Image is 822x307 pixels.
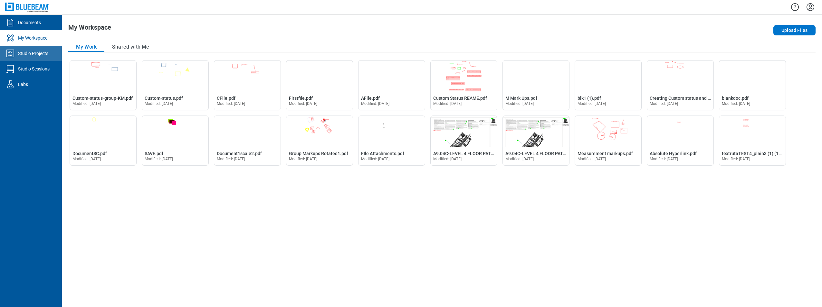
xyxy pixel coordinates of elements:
[719,60,786,91] img: blankdoc.pdf
[361,101,390,106] span: Modified: [DATE]
[18,19,41,26] div: Documents
[575,116,642,166] div: Open Measurement markups.pdf in Editor
[217,96,235,101] span: CFile.pdf
[647,60,714,110] div: Open Creating Custom status and not appying on any markup (1).pdf in Editor
[68,24,111,34] h1: My Workspace
[289,96,313,101] span: Firstfile.pdf
[505,96,537,101] span: M Mark Ups.pdf
[433,101,462,106] span: Modified: [DATE]
[433,157,462,161] span: Modified: [DATE]
[361,151,404,156] span: FIle Attachments.pdf
[214,116,281,166] div: Open Document1scale2.pdf in Editor
[719,60,786,110] div: Open blankdoc.pdf in Editor
[18,50,48,57] div: Studio Projects
[433,96,487,101] span: Custom Status REAME.pdf
[650,157,678,161] span: Modified: [DATE]
[358,116,425,147] img: FIle Attachments.pdf
[217,157,245,161] span: Modified: [DATE]
[578,157,606,161] span: Modified: [DATE]
[5,64,15,74] svg: Studio Sessions
[145,96,183,101] span: Custom-status.pdf
[358,60,425,91] img: AFile.pdf
[502,60,569,110] div: Open M Mark Ups.pdf in Editor
[70,60,136,91] img: Custom-status-group-KM.pdf
[430,116,497,166] div: Open A9.04C-LEVEL 4 FLOOR PATTERN PLAN C (1).pdf in Editor
[145,101,173,106] span: Modified: [DATE]
[358,116,425,166] div: Open FIle Attachments.pdf in Editor
[505,157,534,161] span: Modified: [DATE]
[286,116,353,147] img: Group Markups Rotated1.pdf
[145,151,163,156] span: SAVE.pdf
[773,25,816,35] button: Upload Files
[18,81,28,88] div: Labs
[5,79,15,89] svg: Labs
[719,116,786,166] div: Open textrutaTEST4_plain3 (1) (1).pdf in Editor
[503,60,569,91] img: M Mark Ups.pdf
[72,96,133,101] span: Custom-status-group-KM.pdf
[805,2,816,13] button: Settings
[5,3,49,12] img: Bluebeam, Inc.
[214,60,281,91] img: CFile.pdf
[722,151,788,156] span: textrutaTEST4_plain3 (1) (1).pdf
[647,116,714,166] div: Open Absolute Hyperlink.pdf in Editor
[286,60,353,110] div: Open Firstfile.pdf in Editor
[433,151,534,156] span: A9.04C-LEVEL 4 FLOOR PATTERN PLAN C (1).pdf
[578,101,606,106] span: Modified: [DATE]
[142,116,208,147] img: SAVE.pdf
[104,42,157,52] button: Shared with Me
[18,66,50,72] div: Studio Sessions
[217,151,262,156] span: Document1scale2.pdf
[68,42,104,52] button: My Work
[72,101,101,106] span: Modified: [DATE]
[503,116,569,147] img: A9.04C-LEVEL 4 FLOOR PATTERN PLAN C.pdf
[650,96,778,101] span: Creating Custom status and not appying on any markup (1).pdf
[431,60,497,91] img: Custom Status REAME.pdf
[289,151,348,156] span: Group Markups Rotated1.pdf
[289,157,318,161] span: Modified: [DATE]
[5,33,15,43] svg: My Workspace
[650,151,697,156] span: Absolute Hyperlink.pdf
[142,60,208,91] img: Custom-status.pdf
[70,60,137,110] div: Open Custom-status-group-KM.pdf in Editor
[70,116,137,166] div: Open DocumentSC.pdf in Editor
[358,60,425,110] div: Open AFile.pdf in Editor
[142,60,209,110] div: Open Custom-status.pdf in Editor
[722,101,750,106] span: Modified: [DATE]
[361,157,390,161] span: Modified: [DATE]
[18,35,47,41] div: My Workspace
[647,116,713,147] img: Absolute Hyperlink.pdf
[575,60,642,110] div: Open blk1 (1).pdf in Editor
[431,116,497,147] img: A9.04C-LEVEL 4 FLOOR PATTERN PLAN C (1).pdf
[575,60,641,91] img: blk1 (1).pdf
[214,60,281,110] div: Open CFile.pdf in Editor
[578,96,601,101] span: blk1 (1).pdf
[430,60,497,110] div: Open Custom Status REAME.pdf in Editor
[722,96,749,101] span: blankdoc.pdf
[722,157,750,161] span: Modified: [DATE]
[286,60,353,91] img: Firstfile.pdf
[5,17,15,28] svg: Documents
[289,101,318,106] span: Modified: [DATE]
[5,48,15,59] svg: Studio Projects
[578,151,633,156] span: Measurement markups.pdf
[286,116,353,166] div: Open Group Markups Rotated1.pdf in Editor
[505,101,534,106] span: Modified: [DATE]
[650,101,678,106] span: Modified: [DATE]
[647,60,713,91] img: Creating Custom status and not appying on any markup (1).pdf
[72,157,101,161] span: Modified: [DATE]
[575,116,641,147] img: Measurement markups.pdf
[217,101,245,106] span: Modified: [DATE]
[361,96,380,101] span: AFile.pdf
[70,116,136,147] img: DocumentSC.pdf
[72,151,107,156] span: DocumentSC.pdf
[505,151,599,156] span: A9.04C-LEVEL 4 FLOOR PATTERN PLAN C.pdf
[719,116,786,147] img: textrutaTEST4_plain3 (1) (1).pdf
[145,157,173,161] span: Modified: [DATE]
[142,116,209,166] div: Open SAVE.pdf in Editor
[502,116,569,166] div: Open A9.04C-LEVEL 4 FLOOR PATTERN PLAN C.pdf in Editor
[214,116,281,147] img: Document1scale2.pdf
